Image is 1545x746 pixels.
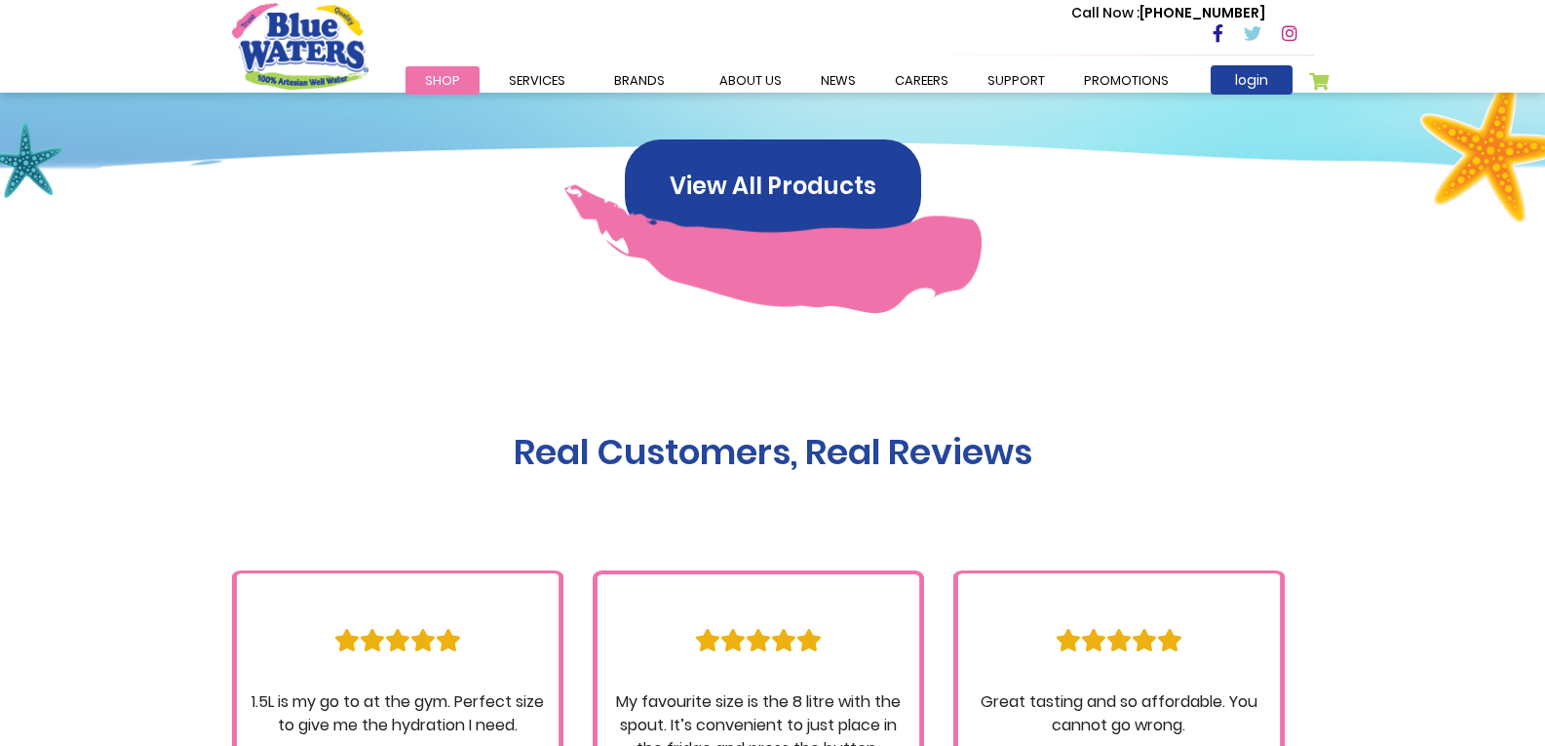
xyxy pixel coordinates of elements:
[509,71,565,90] span: Services
[700,66,801,95] a: about us
[801,66,875,95] a: News
[1071,3,1265,23] p: [PHONE_NUMBER]
[968,66,1064,95] a: support
[973,690,1265,737] p: Great tasting and so affordable. You cannot go wrong.
[1064,66,1188,95] a: Promotions
[232,3,368,89] a: store logo
[625,139,921,233] button: View All Products
[425,71,460,90] span: Shop
[625,174,921,196] a: View All Products
[1071,3,1139,22] span: Call Now :
[614,71,665,90] span: Brands
[1211,65,1293,95] a: login
[232,431,1314,473] h1: Real Customers, Real Reviews
[875,66,968,95] a: careers
[251,690,544,737] p: 1.5L is my go to at the gym. Perfect size to give me the hydration I need.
